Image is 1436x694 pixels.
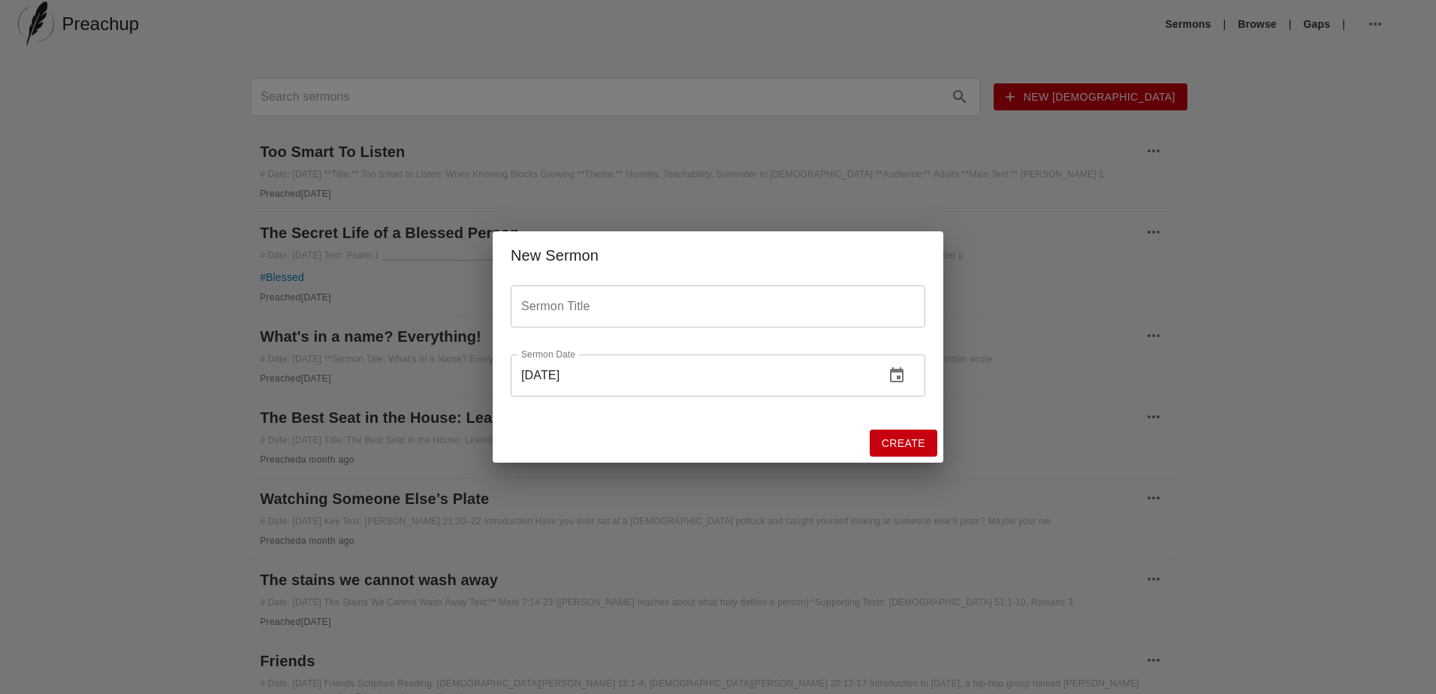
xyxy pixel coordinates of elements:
[870,430,937,457] button: Create
[879,358,915,394] button: change date
[1361,619,1418,676] iframe: Drift Widget Chat Controller
[511,243,925,267] div: New Sermon
[882,434,925,453] span: Create
[511,285,925,327] input: Sermon Title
